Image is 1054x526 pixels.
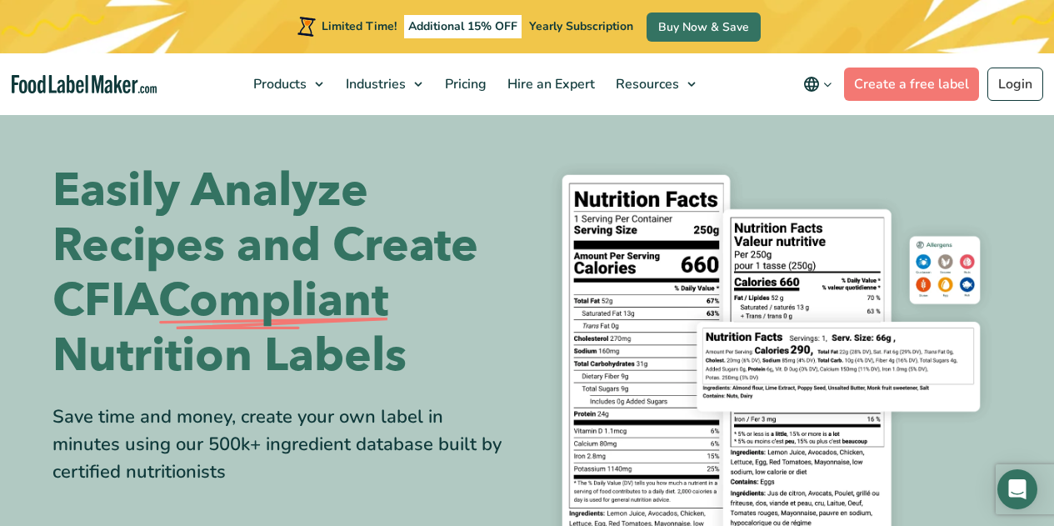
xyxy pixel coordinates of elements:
[322,18,397,34] span: Limited Time!
[844,68,979,101] a: Create a free label
[52,163,515,383] h1: Easily Analyze Recipes and Create CFIA Nutrition Labels
[647,13,761,42] a: Buy Now & Save
[52,403,515,486] div: Save time and money, create your own label in minutes using our 500k+ ingredient database built b...
[158,273,388,328] span: Compliant
[997,469,1037,509] div: Open Intercom Messenger
[529,18,633,34] span: Yearly Subscription
[404,15,522,38] span: Additional 15% OFF
[502,75,597,93] span: Hire an Expert
[987,68,1043,101] a: Login
[248,75,308,93] span: Products
[243,53,332,115] a: Products
[497,53,602,115] a: Hire an Expert
[611,75,681,93] span: Resources
[336,53,431,115] a: Industries
[440,75,488,93] span: Pricing
[341,75,407,93] span: Industries
[606,53,704,115] a: Resources
[435,53,493,115] a: Pricing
